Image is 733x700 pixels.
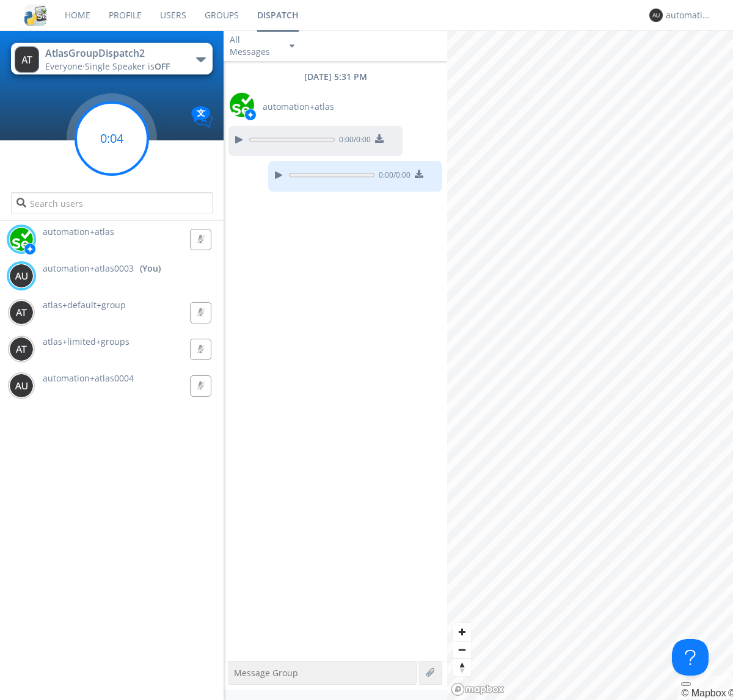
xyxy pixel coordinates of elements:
div: Everyone · [45,60,183,73]
img: 373638.png [9,337,34,361]
button: AtlasGroupDispatch2Everyone·Single Speaker isOFF [11,43,212,74]
input: Search users [11,192,212,214]
img: 373638.png [9,300,34,325]
button: Reset bearing to north [453,659,471,676]
button: Zoom in [453,623,471,641]
img: d2d01cd9b4174d08988066c6d424eccd [230,93,254,117]
span: atlas+limited+groups [43,336,129,347]
iframe: Toggle Customer Support [672,639,709,676]
span: 0:00 / 0:00 [335,134,371,148]
img: caret-down-sm.svg [290,45,294,48]
a: Mapbox [681,688,726,698]
div: [DATE] 5:31 PM [224,71,447,83]
img: 373638.png [649,9,663,22]
img: 373638.png [9,264,34,288]
div: AtlasGroupDispatch2 [45,46,183,60]
button: Toggle attribution [681,682,691,686]
img: 373638.png [9,373,34,398]
span: 0:00 / 0:00 [374,170,410,183]
img: cddb5a64eb264b2086981ab96f4c1ba7 [24,4,46,26]
img: download media button [415,170,423,178]
div: All Messages [230,34,279,58]
span: automation+atlas [43,226,114,237]
img: Translation enabled [191,106,213,128]
span: automation+atlas0003 [43,262,134,275]
a: Mapbox logo [451,682,505,696]
span: Zoom out [453,641,471,659]
span: automation+atlas [263,101,334,113]
span: automation+atlas0004 [43,372,134,384]
img: d2d01cd9b4174d08988066c6d424eccd [9,227,34,251]
button: Zoom out [453,641,471,659]
img: 373638.png [15,46,39,73]
span: atlas+default+group [43,299,126,311]
span: OFF [155,60,170,72]
span: Single Speaker is [85,60,170,72]
div: automation+atlas0003 [666,9,712,21]
div: (You) [140,262,161,275]
img: download media button [375,134,384,143]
